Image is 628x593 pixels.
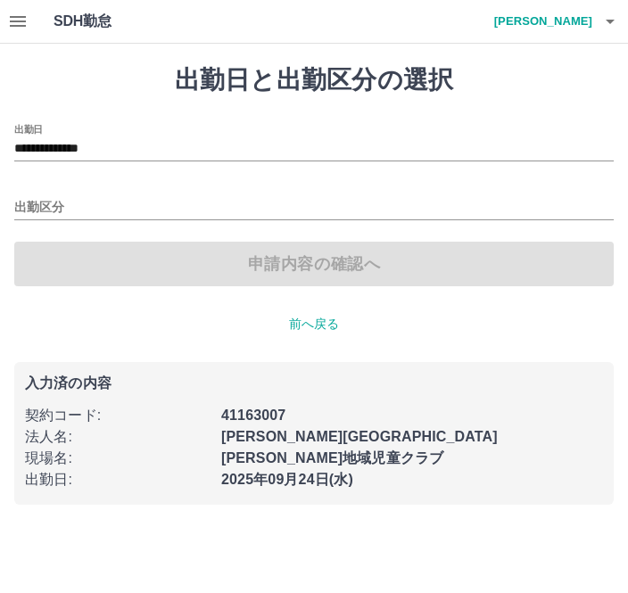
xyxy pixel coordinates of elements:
[221,429,498,444] b: [PERSON_NAME][GEOGRAPHIC_DATA]
[221,472,353,487] b: 2025年09月24日(水)
[25,469,211,490] p: 出勤日 :
[25,426,211,448] p: 法人名 :
[25,448,211,469] p: 現場名 :
[25,405,211,426] p: 契約コード :
[14,65,614,95] h1: 出勤日と出勤区分の選択
[221,450,443,465] b: [PERSON_NAME]地域児童クラブ
[14,315,614,334] p: 前へ戻る
[221,408,285,423] b: 41163007
[25,376,603,391] p: 入力済の内容
[14,122,43,136] label: 出勤日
